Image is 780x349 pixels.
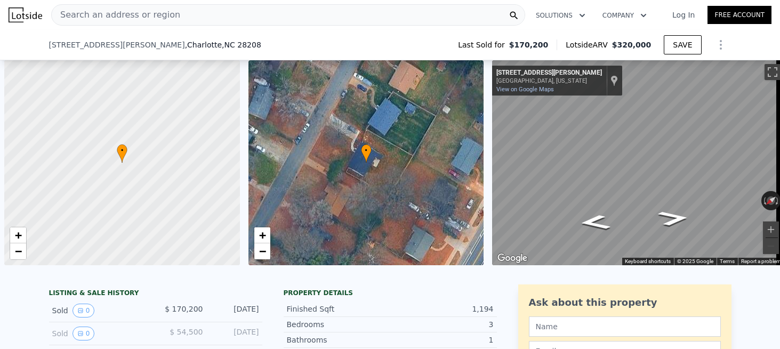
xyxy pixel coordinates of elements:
span: Last Sold for [458,39,509,50]
button: View historical data [73,304,95,318]
a: Open this area in Google Maps (opens a new window) [495,251,530,265]
div: [DATE] [212,327,259,340]
button: Solutions [527,6,594,25]
a: Free Account [707,6,771,24]
div: 3 [390,319,494,330]
button: View historical data [73,327,95,340]
button: Zoom in [763,221,779,237]
div: 1,194 [390,304,494,314]
div: Bathrooms [287,335,390,345]
div: Property details [284,289,497,297]
a: Log In [660,10,707,20]
input: Name [529,316,721,337]
span: − [259,244,266,258]
img: Lotside [9,7,42,22]
div: • [361,144,372,163]
span: $ 170,200 [165,305,203,313]
div: Bedrooms [287,319,390,330]
span: , Charlotte [185,39,261,50]
div: 1 [390,335,494,345]
div: • [117,144,127,163]
span: $320,000 [612,41,652,49]
span: − [15,244,22,258]
a: Zoom out [10,243,26,259]
a: Show location on map [610,75,618,86]
div: [DATE] [212,304,259,318]
div: Ask about this property [529,295,721,310]
div: [STREET_ADDRESS][PERSON_NAME] [496,69,602,77]
span: © 2025 Google [677,258,713,264]
button: Company [594,6,655,25]
span: • [117,146,127,155]
button: Rotate counterclockwise [761,191,767,210]
img: Google [495,251,530,265]
a: Terms [720,258,735,264]
button: SAVE [664,35,701,54]
path: Go Northeast, Carrington Ct [566,211,623,234]
button: Zoom out [763,238,779,254]
a: Zoom in [254,227,270,243]
div: [GEOGRAPHIC_DATA], [US_STATE] [496,77,602,84]
div: Finished Sqft [287,304,390,314]
span: $ 54,500 [170,328,203,336]
span: , NC 28208 [222,41,261,49]
span: + [259,228,266,242]
a: Zoom out [254,243,270,259]
a: View on Google Maps [496,86,554,93]
a: Zoom in [10,227,26,243]
div: Sold [52,327,147,340]
button: Keyboard shortcuts [625,258,671,265]
span: Search an address or region [52,9,180,21]
span: [STREET_ADDRESS][PERSON_NAME] [49,39,185,50]
div: LISTING & SALE HISTORY [49,289,262,299]
span: • [361,146,372,155]
div: Sold [52,304,147,318]
span: $170,200 [509,39,549,50]
span: + [15,228,22,242]
span: Lotside ARV [566,39,612,50]
button: Show Options [710,34,731,55]
path: Go Southwest, Carrington Ct [645,207,702,229]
